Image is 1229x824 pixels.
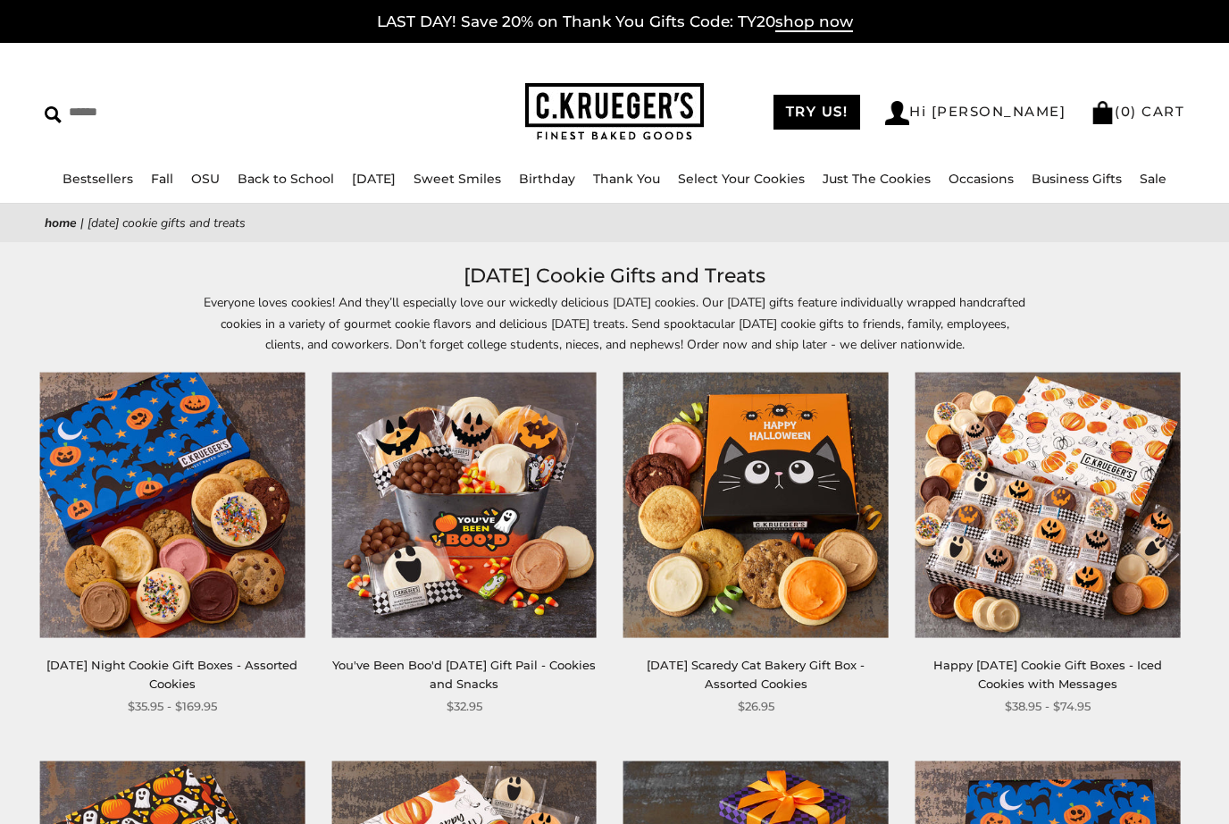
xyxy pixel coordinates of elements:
[525,83,704,141] img: C.KRUEGER'S
[823,171,931,187] a: Just The Cookies
[191,171,220,187] a: OSU
[45,98,310,126] input: Search
[204,292,1025,354] p: Everyone loves cookies! And they’ll especially love our wickedly delicious [DATE] cookies. Our [D...
[773,95,861,130] a: TRY US!
[45,214,77,231] a: Home
[593,171,660,187] a: Thank You
[377,13,853,32] a: LAST DAY! Save 20% on Thank You Gifts Code: TY20shop now
[352,171,396,187] a: [DATE]
[63,171,133,187] a: Bestsellers
[151,171,173,187] a: Fall
[414,171,501,187] a: Sweet Smiles
[885,101,909,125] img: Account
[238,171,334,187] a: Back to School
[45,213,1184,233] nav: breadcrumbs
[1005,697,1091,716] span: $38.95 - $74.95
[128,697,217,716] span: $35.95 - $169.95
[623,373,889,638] img: Halloween Scaredy Cat Bakery Gift Box - Assorted Cookies
[46,658,297,691] a: [DATE] Night Cookie Gift Boxes - Assorted Cookies
[45,106,62,123] img: Search
[519,171,575,187] a: Birthday
[332,658,596,691] a: You've Been Boo'd [DATE] Gift Pail - Cookies and Snacks
[80,214,84,231] span: |
[1121,103,1132,120] span: 0
[71,260,1158,292] h1: [DATE] Cookie Gifts and Treats
[447,697,482,716] span: $32.95
[39,373,305,638] img: Halloween Night Cookie Gift Boxes - Assorted Cookies
[647,658,865,691] a: [DATE] Scaredy Cat Bakery Gift Box - Assorted Cookies
[933,658,1162,691] a: Happy [DATE] Cookie Gift Boxes - Iced Cookies with Messages
[1091,101,1115,124] img: Bag
[331,373,597,638] img: You've Been Boo'd Halloween Gift Pail - Cookies and Snacks
[949,171,1014,187] a: Occasions
[885,101,1066,125] a: Hi [PERSON_NAME]
[1140,171,1166,187] a: Sale
[678,171,805,187] a: Select Your Cookies
[915,373,1181,638] img: Happy Halloween Cookie Gift Boxes - Iced Cookies with Messages
[738,697,774,716] span: $26.95
[775,13,853,32] span: shop now
[1032,171,1122,187] a: Business Gifts
[1091,103,1184,120] a: (0) CART
[88,214,246,231] span: [DATE] Cookie Gifts and Treats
